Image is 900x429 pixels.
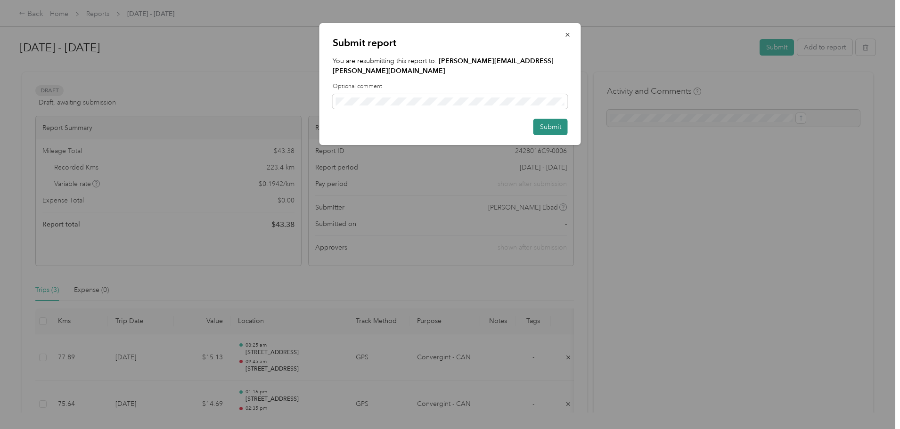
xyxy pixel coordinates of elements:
button: Submit [533,119,568,135]
strong: [PERSON_NAME][EMAIL_ADDRESS][PERSON_NAME][DOMAIN_NAME] [333,57,554,75]
label: Optional comment [333,82,568,91]
p: You are resubmitting this report to: [333,56,568,76]
iframe: Everlance-gr Chat Button Frame [847,376,900,429]
p: Submit report [333,36,568,49]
